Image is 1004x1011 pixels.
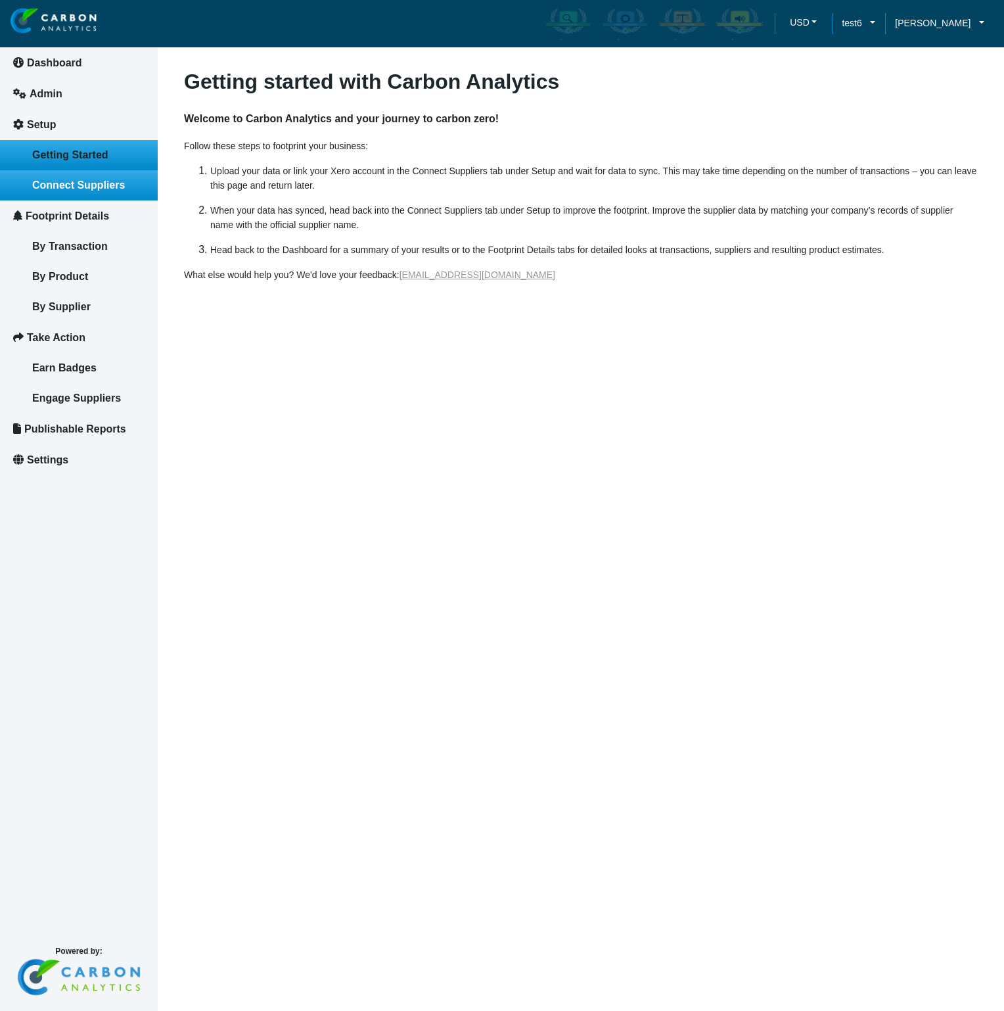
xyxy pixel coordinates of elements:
[32,392,121,404] span: Engage Suppliers
[27,57,82,68] span: Dashboard
[184,139,978,153] p: Follow these steps to footprint your business:
[88,74,240,91] div: Leave a message
[14,72,34,92] div: Navigation go back
[543,7,593,40] img: carbon-aware-enabled.png
[184,69,978,94] h3: Getting started with Carbon Analytics
[598,5,652,43] div: Carbon Efficient
[27,332,85,343] span: Take Action
[210,164,978,193] p: Upload your data or link your Xero account in the Connect Suppliers tab under Setup and wait for ...
[184,268,978,282] p: What else would help you? We'd love your feedback:
[17,160,240,189] input: Enter your email address
[775,12,832,35] a: USDUSD
[27,119,56,130] span: Setup
[655,5,710,43] div: Carbon Offsetter
[601,7,650,40] img: carbon-efficient-enabled.png
[26,210,109,222] span: Footprint Details
[193,405,239,423] em: Submit
[715,7,764,40] img: carbon-advocate-enabled.png
[32,301,91,312] span: By Supplier
[17,199,240,394] textarea: Type your message and click 'Submit'
[184,99,978,139] h4: Welcome to Carbon Analytics and your journey to carbon zero!
[399,270,555,280] a: [EMAIL_ADDRESS][DOMAIN_NAME]
[32,241,108,252] span: By Transaction
[658,7,707,40] img: carbon-offsetter-enabled.png
[712,5,767,43] div: Carbon Advocate
[11,8,97,34] img: insight-logo-2.png
[541,5,595,43] div: Carbon Aware
[842,16,861,30] span: test6
[30,88,62,99] span: Admin
[32,179,125,191] span: Connect Suppliers
[17,122,240,151] input: Enter your last name
[27,454,68,465] span: Settings
[24,423,126,435] span: Publishable Reports
[32,271,88,282] span: By Product
[32,149,108,160] span: Getting Started
[210,243,978,257] p: Head back to the Dashboard for a summary of your results or to the Footprint Details tabs for det...
[785,12,822,32] button: USD
[895,16,970,30] span: [PERSON_NAME]
[216,7,247,38] div: Minimize live chat window
[32,362,97,373] span: Earn Badges
[885,16,994,30] a: [PERSON_NAME]
[210,203,978,232] p: When your data has synced, head back into the Connect Suppliers tab under Setup to improve the fo...
[832,16,885,30] a: test6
